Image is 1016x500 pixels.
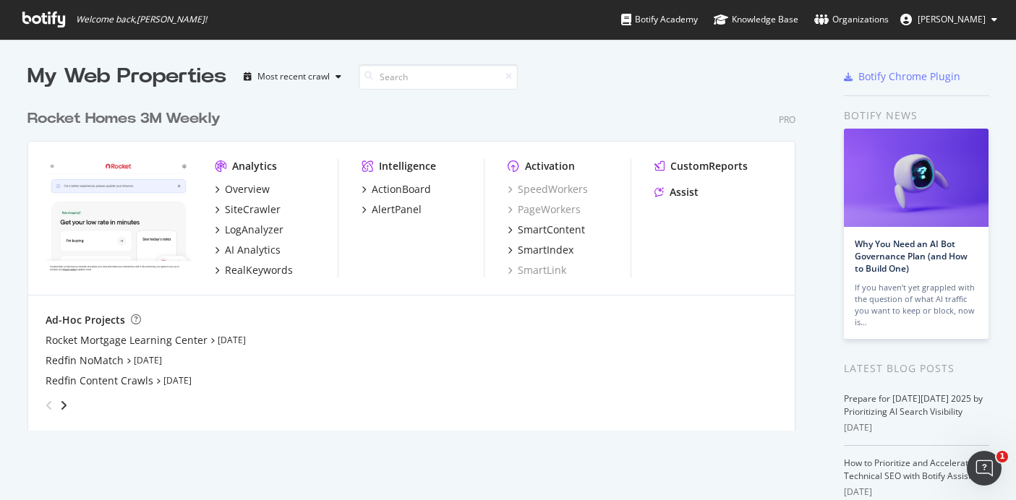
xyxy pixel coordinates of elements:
[359,64,518,90] input: Search
[215,223,283,237] a: LogAnalyzer
[361,182,430,197] a: ActionBoard
[27,91,807,431] div: grid
[844,457,973,482] a: How to Prioritize and Accelerate Technical SEO with Botify Assist
[967,451,1002,486] iframe: Intercom live chat
[257,72,330,81] div: Most recent crawl
[518,223,585,237] div: SmartContent
[46,159,192,276] img: www.rocket.com
[163,374,192,387] a: [DATE]
[361,202,421,217] a: AlertPanel
[232,159,277,173] div: Analytics
[844,486,989,499] div: [DATE]
[525,159,575,173] div: Activation
[238,65,347,88] button: Most recent crawl
[371,182,430,197] div: ActionBoard
[27,108,226,129] a: Rocket Homes 3M Weekly
[134,354,162,366] a: [DATE]
[27,108,221,129] div: Rocket Homes 3M Weekly
[76,14,207,25] span: Welcome back, [PERSON_NAME] !
[40,394,59,417] div: angle-left
[844,108,989,124] div: Botify news
[508,182,588,197] a: SpeedWorkers
[844,392,983,418] a: Prepare for [DATE][DATE] 2025 by Prioritizing AI Search Visibility
[844,421,989,434] div: [DATE]
[46,313,125,327] div: Ad-Hoc Projects
[215,263,293,277] a: RealKeywords
[855,282,978,328] div: If you haven’t yet grappled with the question of what AI traffic you want to keep or block, now is…
[814,12,889,27] div: Organizations
[225,202,281,217] div: SiteCrawler
[918,13,986,25] span: Andrew Prince
[654,159,747,173] a: CustomReports
[844,361,989,376] div: Latest Blog Posts
[27,62,226,91] div: My Web Properties
[46,374,153,388] a: Redfin Content Crawls
[225,223,283,237] div: LogAnalyzer
[215,182,270,197] a: Overview
[59,398,69,413] div: angle-right
[508,223,585,237] a: SmartContent
[844,129,989,227] img: Why You Need an AI Bot Governance Plan (and How to Build One)
[225,182,270,197] div: Overview
[225,263,293,277] div: RealKeywords
[844,69,960,84] a: Botify Chrome Plugin
[46,333,208,348] a: Rocket Mortgage Learning Center
[670,159,747,173] div: CustomReports
[378,159,435,173] div: Intelligence
[225,243,281,257] div: AI Analytics
[508,243,573,257] a: SmartIndex
[46,353,124,368] a: Redfin NoMatch
[621,12,698,27] div: Botify Academy
[215,243,281,257] a: AI Analytics
[669,185,698,199] div: Assist
[779,113,795,126] div: Pro
[889,8,1009,31] button: [PERSON_NAME]
[858,69,960,84] div: Botify Chrome Plugin
[654,185,698,199] a: Assist
[714,12,798,27] div: Knowledge Base
[371,202,421,217] div: AlertPanel
[996,451,1008,462] span: 1
[855,238,968,275] a: Why You Need an AI Bot Governance Plan (and How to Build One)
[215,202,281,217] a: SiteCrawler
[518,243,573,257] div: SmartIndex
[218,334,246,346] a: [DATE]
[508,263,566,277] a: SmartLink
[508,202,581,217] a: PageWorkers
